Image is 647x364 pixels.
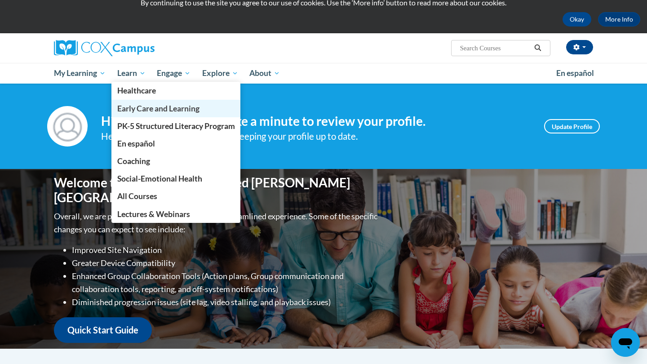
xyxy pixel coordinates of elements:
button: Search [531,43,545,53]
span: PK-5 Structured Literacy Program [117,121,235,131]
span: Healthcare [117,86,156,95]
div: Main menu [40,63,607,84]
span: Social-Emotional Health [117,174,202,183]
h4: Hi [PERSON_NAME]! Take a minute to review your profile. [101,114,531,129]
button: Okay [563,12,591,27]
a: Healthcare [111,82,241,99]
a: Lectures & Webinars [111,205,241,223]
a: En español [550,64,600,83]
button: Account Settings [566,40,593,54]
a: PK-5 Structured Literacy Program [111,117,241,135]
a: Early Care and Learning [111,100,241,117]
img: Profile Image [47,106,88,146]
input: Search Courses [459,43,531,53]
a: Engage [151,63,196,84]
a: Quick Start Guide [54,317,152,343]
span: Engage [157,68,191,79]
span: Explore [202,68,238,79]
iframe: Button to launch messaging window, conversation in progress [611,328,640,357]
h1: Welcome to the new and improved [PERSON_NAME][GEOGRAPHIC_DATA] [54,175,380,205]
a: Coaching [111,152,241,170]
li: Improved Site Navigation [72,244,380,257]
a: All Courses [111,187,241,205]
div: Help improve your experience by keeping your profile up to date. [101,129,531,144]
li: Enhanced Group Collaboration Tools (Action plans, Group communication and collaboration tools, re... [72,270,380,296]
span: My Learning [54,68,106,79]
span: Lectures & Webinars [117,209,190,219]
a: Update Profile [544,119,600,133]
li: Diminished progression issues (site lag, video stalling, and playback issues) [72,296,380,309]
span: En español [556,68,594,78]
a: About [244,63,286,84]
a: Learn [111,63,151,84]
span: Early Care and Learning [117,104,199,113]
a: More Info [598,12,640,27]
a: En español [111,135,241,152]
span: Coaching [117,156,150,166]
a: Social-Emotional Health [111,170,241,187]
li: Greater Device Compatibility [72,257,380,270]
p: Overall, we are proud to provide you with a more streamlined experience. Some of the specific cha... [54,210,380,236]
img: Cox Campus [54,40,155,56]
a: Cox Campus [54,40,225,56]
span: About [249,68,280,79]
span: En español [117,139,155,148]
a: My Learning [48,63,111,84]
a: Explore [196,63,244,84]
span: Learn [117,68,146,79]
span: All Courses [117,191,157,201]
